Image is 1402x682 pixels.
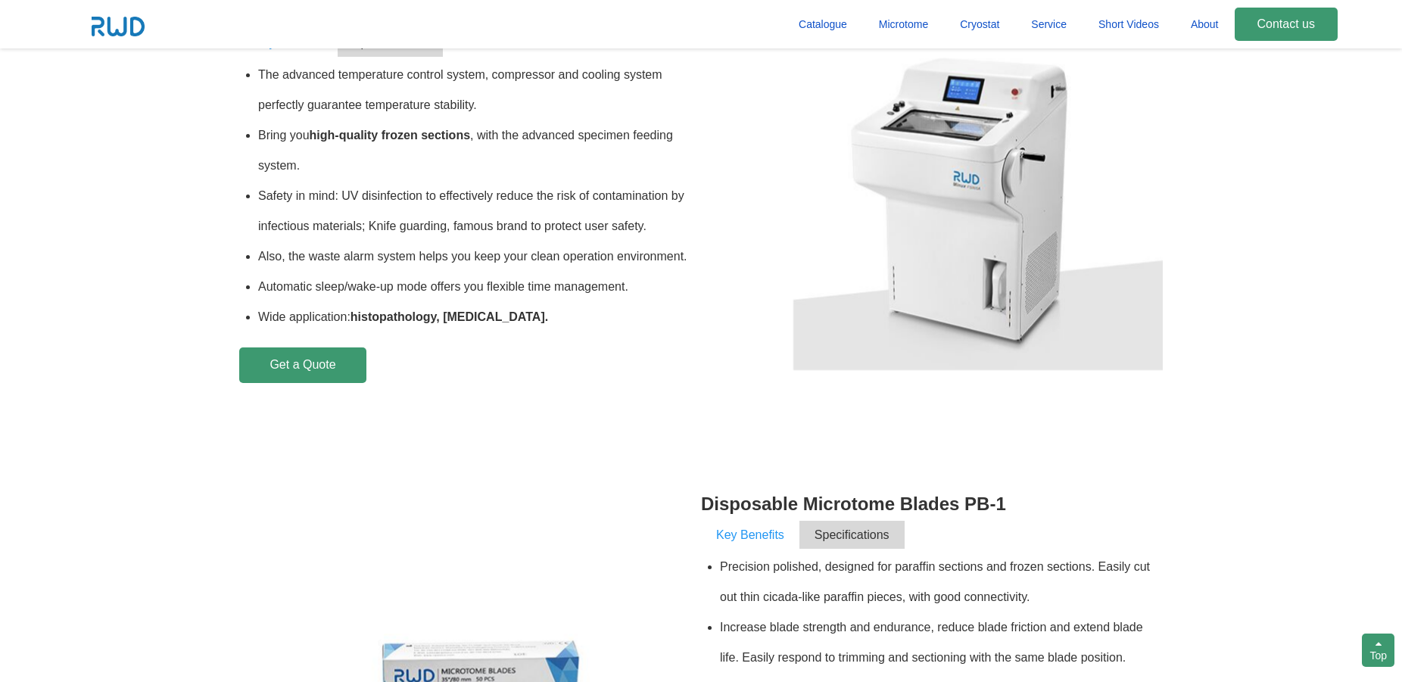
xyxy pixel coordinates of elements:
[1235,8,1338,41] a: Contact us
[258,272,701,302] li: Automatic sleep/wake-up mode offers you flexible time management.
[1362,634,1394,667] div: Top
[310,129,470,142] b: high-quality frozen sections
[799,521,905,549] span: Specifications
[258,241,701,272] li: Also, the waste alarm system helps you keep your clean operation environment.
[720,552,1163,612] li: Precision polished, designed for paraffin sections and frozen sections. Easily cut out thin cicad...
[720,612,1163,673] li: Increase blade strength and endurance, reduce blade friction and extend blade life. Easily respon...
[701,489,1163,519] h3: Disposable Microtome Blades PB-1
[258,60,701,120] li: The advanced temperature control system, compressor and cooling system perfectly guarantee temper...
[258,120,701,181] li: Bring you , with the advanced specimen feeding system.
[258,302,701,332] li: Wide application:
[350,310,548,323] b: histopathology, [MEDICAL_DATA].
[239,347,366,383] a: Get a Quote
[258,181,701,241] li: Safety in mind: UV disinfection to effectively reduce the risk of contamination by infectious mat...
[701,521,799,549] span: Key Benefits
